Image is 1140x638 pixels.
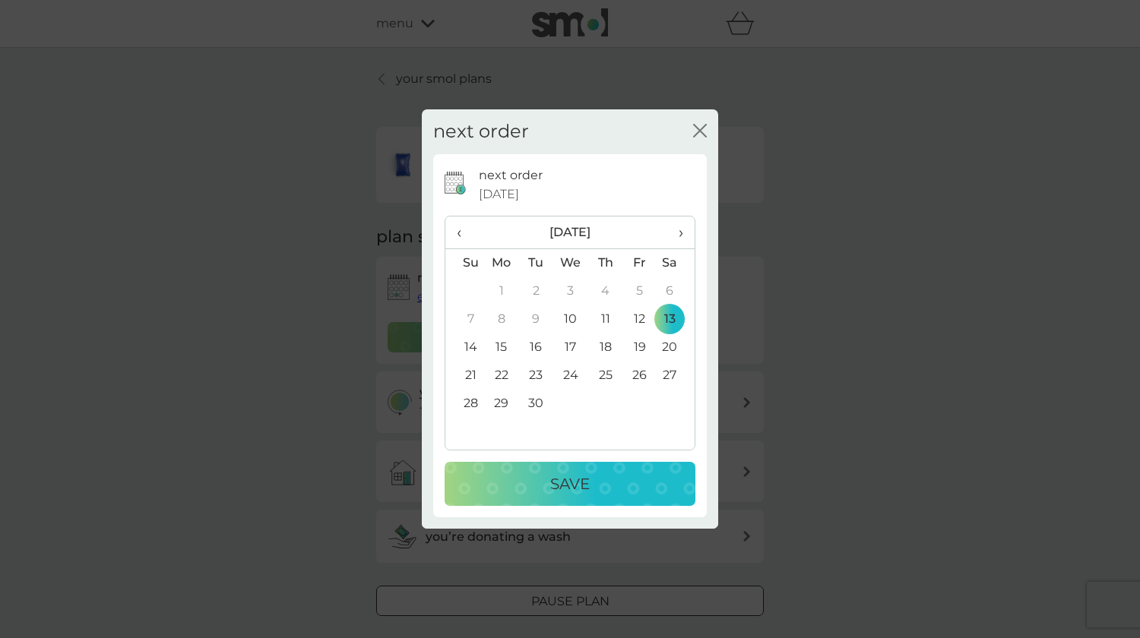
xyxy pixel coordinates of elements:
p: Save [550,472,590,496]
th: [DATE] [484,216,657,249]
td: 5 [622,277,657,305]
h2: next order [433,121,529,143]
td: 6 [657,277,695,305]
td: 9 [519,305,553,333]
p: next order [479,166,543,185]
td: 30 [519,390,553,418]
td: 25 [588,362,622,390]
td: 2 [519,277,553,305]
td: 27 [657,362,695,390]
td: 28 [445,390,484,418]
td: 18 [588,333,622,362]
th: Sa [657,248,695,277]
td: 19 [622,333,657,362]
td: 11 [588,305,622,333]
td: 8 [484,305,519,333]
td: 23 [519,362,553,390]
span: [DATE] [479,185,519,204]
td: 1 [484,277,519,305]
td: 10 [553,305,588,333]
td: 3 [553,277,588,305]
th: Su [445,248,484,277]
td: 26 [622,362,657,390]
td: 13 [657,305,695,333]
td: 16 [519,333,553,362]
td: 22 [484,362,519,390]
span: ‹ [457,216,473,248]
td: 15 [484,333,519,362]
th: We [553,248,588,277]
th: Tu [519,248,553,277]
td: 7 [445,305,484,333]
span: › [668,216,683,248]
button: close [693,124,707,140]
th: Mo [484,248,519,277]
td: 29 [484,390,519,418]
td: 17 [553,333,588,362]
td: 12 [622,305,657,333]
td: 24 [553,362,588,390]
th: Fr [622,248,657,277]
td: 14 [445,333,484,362]
button: Save [445,462,695,506]
td: 4 [588,277,622,305]
th: Th [588,248,622,277]
td: 21 [445,362,484,390]
td: 20 [657,333,695,362]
